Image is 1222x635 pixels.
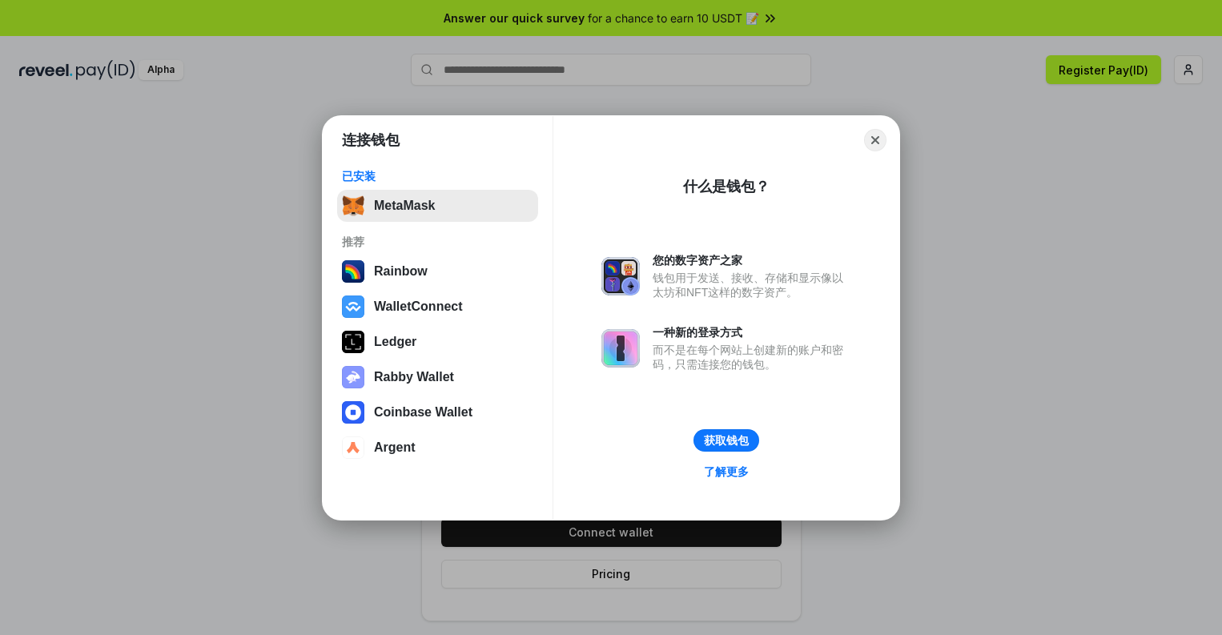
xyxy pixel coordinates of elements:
button: Coinbase Wallet [337,396,538,428]
img: svg+xml,%3Csvg%20fill%3D%22none%22%20height%3D%2233%22%20viewBox%3D%220%200%2035%2033%22%20width%... [342,195,364,217]
button: Rabby Wallet [337,361,538,393]
div: 获取钱包 [704,433,749,448]
img: svg+xml,%3Csvg%20xmlns%3D%22http%3A%2F%2Fwww.w3.org%2F2000%2Fsvg%22%20fill%3D%22none%22%20viewBox... [601,329,640,368]
button: MetaMask [337,190,538,222]
h1: 连接钱包 [342,131,400,150]
img: svg+xml,%3Csvg%20xmlns%3D%22http%3A%2F%2Fwww.w3.org%2F2000%2Fsvg%22%20fill%3D%22none%22%20viewBox... [342,366,364,388]
div: 而不是在每个网站上创建新的账户和密码，只需连接您的钱包。 [653,343,851,372]
div: WalletConnect [374,299,463,314]
a: 了解更多 [694,461,758,482]
button: Rainbow [337,255,538,287]
button: Close [864,129,886,151]
img: svg+xml,%3Csvg%20xmlns%3D%22http%3A%2F%2Fwww.w3.org%2F2000%2Fsvg%22%20fill%3D%22none%22%20viewBox... [601,257,640,295]
div: 钱包用于发送、接收、存储和显示像以太坊和NFT这样的数字资产。 [653,271,851,299]
div: 推荐 [342,235,533,249]
div: 您的数字资产之家 [653,253,851,267]
img: svg+xml,%3Csvg%20width%3D%2228%22%20height%3D%2228%22%20viewBox%3D%220%200%2028%2028%22%20fill%3D... [342,401,364,424]
div: Rabby Wallet [374,370,454,384]
img: svg+xml,%3Csvg%20width%3D%22120%22%20height%3D%22120%22%20viewBox%3D%220%200%20120%20120%22%20fil... [342,260,364,283]
div: 已安装 [342,169,533,183]
img: svg+xml,%3Csvg%20width%3D%2228%22%20height%3D%2228%22%20viewBox%3D%220%200%2028%2028%22%20fill%3D... [342,436,364,459]
div: Ledger [374,335,416,349]
div: 一种新的登录方式 [653,325,851,340]
button: Ledger [337,326,538,358]
div: Rainbow [374,264,428,279]
img: svg+xml,%3Csvg%20width%3D%2228%22%20height%3D%2228%22%20viewBox%3D%220%200%2028%2028%22%20fill%3D... [342,295,364,318]
img: svg+xml,%3Csvg%20xmlns%3D%22http%3A%2F%2Fwww.w3.org%2F2000%2Fsvg%22%20width%3D%2228%22%20height%3... [342,331,364,353]
div: Argent [374,440,416,455]
div: 什么是钱包？ [683,177,770,196]
div: Coinbase Wallet [374,405,472,420]
div: 了解更多 [704,464,749,479]
div: MetaMask [374,199,435,213]
button: WalletConnect [337,291,538,323]
button: 获取钱包 [693,429,759,452]
button: Argent [337,432,538,464]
